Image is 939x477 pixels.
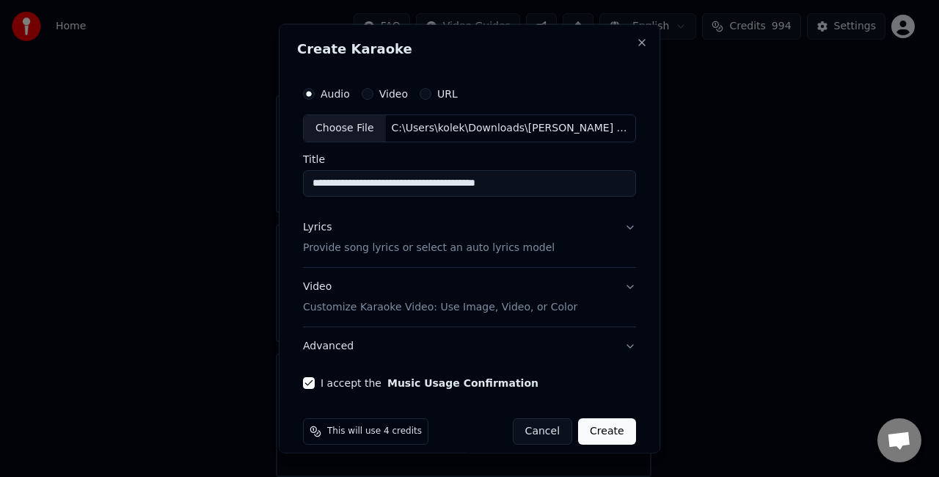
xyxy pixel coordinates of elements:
[513,418,572,444] button: Cancel
[303,327,636,365] button: Advanced
[303,240,555,255] p: Provide song lyrics or select an auto lyrics model
[321,377,538,387] label: I accept the
[437,89,458,99] label: URL
[303,153,636,164] label: Title
[303,267,636,326] button: VideoCustomize Karaoke Video: Use Image, Video, or Color
[379,89,408,99] label: Video
[321,89,350,99] label: Audio
[303,299,577,314] p: Customize Karaoke Video: Use Image, Video, or Color
[386,121,635,136] div: C:\Users\kolek\Downloads\[PERSON_NAME] & Normadiah 1958 Gergasi ([DOMAIN_NAME]).mp3
[387,377,538,387] button: I accept the
[303,219,332,234] div: Lyrics
[304,115,386,142] div: Choose File
[303,208,636,266] button: LyricsProvide song lyrics or select an auto lyrics model
[297,43,642,56] h2: Create Karaoke
[578,418,636,444] button: Create
[303,279,577,314] div: Video
[327,425,422,437] span: This will use 4 credits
